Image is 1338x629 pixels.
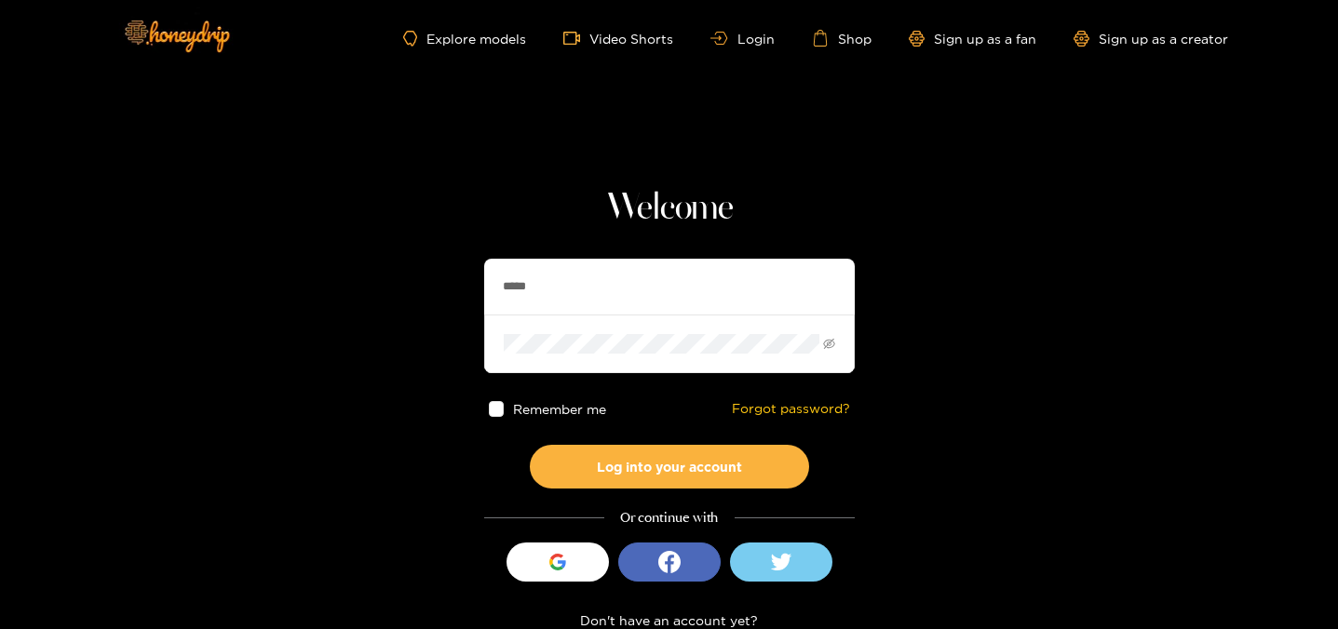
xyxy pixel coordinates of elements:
[563,30,589,47] span: video-camera
[823,338,835,350] span: eye-invisible
[710,32,774,46] a: Login
[812,30,872,47] a: Shop
[1074,31,1228,47] a: Sign up as a creator
[909,31,1036,47] a: Sign up as a fan
[732,401,850,417] a: Forgot password?
[484,186,855,231] h1: Welcome
[484,507,855,529] div: Or continue with
[403,31,526,47] a: Explore models
[563,30,673,47] a: Video Shorts
[530,445,809,488] button: Log into your account
[513,402,606,416] span: Remember me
